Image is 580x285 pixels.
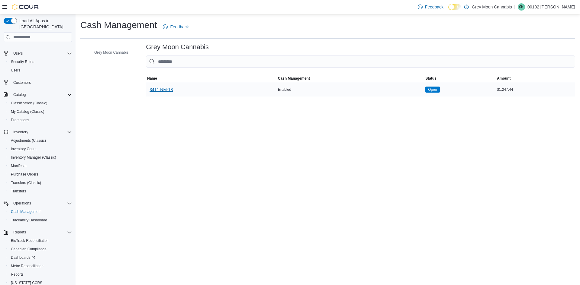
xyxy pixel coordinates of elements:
[11,155,56,160] span: Inventory Manager (Classic)
[8,208,44,215] a: Cash Management
[8,116,32,124] a: Promotions
[425,76,437,81] span: Status
[17,18,72,30] span: Load All Apps in [GEOGRAPHIC_DATA]
[11,79,33,86] a: Customers
[13,201,31,206] span: Operations
[8,58,72,65] span: Security Roles
[6,162,74,170] button: Manifests
[8,262,72,270] span: Metrc Reconciliation
[8,217,50,224] a: Traceabilty Dashboard
[11,200,72,207] span: Operations
[86,49,131,56] button: Grey Moon Cannabis
[6,253,74,262] a: Dashboards
[8,145,39,153] a: Inventory Count
[11,229,72,236] span: Reports
[11,218,47,223] span: Traceabilty Dashboard
[8,171,72,178] span: Purchase Orders
[8,188,72,195] span: Transfers
[1,199,74,207] button: Operations
[11,128,31,136] button: Inventory
[428,87,437,92] span: Open
[11,138,46,143] span: Adjustments (Classic)
[6,179,74,187] button: Transfers (Classic)
[277,86,424,93] div: Enabled
[6,262,74,270] button: Metrc Reconciliation
[6,153,74,162] button: Inventory Manager (Classic)
[13,80,31,85] span: Customers
[8,245,49,253] a: Canadian Compliance
[13,51,23,56] span: Users
[472,3,512,11] p: Grey Moon Cannabis
[8,137,72,144] span: Adjustments (Classic)
[8,208,72,215] span: Cash Management
[11,247,47,252] span: Canadian Compliance
[8,262,46,270] a: Metrc Reconciliation
[11,50,72,57] span: Users
[11,172,38,177] span: Purchase Orders
[8,145,72,153] span: Inventory Count
[11,50,25,57] button: Users
[519,3,524,11] span: 0K
[527,3,575,11] p: 00102 [PERSON_NAME]
[415,1,446,13] a: Feedback
[1,228,74,236] button: Reports
[8,67,23,74] a: Users
[13,130,28,135] span: Inventory
[6,99,74,107] button: Classification (Classic)
[496,86,575,93] div: $1,247.44
[8,254,37,261] a: Dashboards
[518,3,525,11] div: 00102 Kristian Serna
[8,271,72,278] span: Reports
[514,3,515,11] p: |
[11,255,35,260] span: Dashboards
[11,79,72,86] span: Customers
[6,187,74,195] button: Transfers
[80,19,157,31] h1: Cash Management
[11,200,34,207] button: Operations
[1,90,74,99] button: Catalog
[8,154,72,161] span: Inventory Manager (Classic)
[13,230,26,235] span: Reports
[11,91,72,98] span: Catalog
[11,91,28,98] button: Catalog
[425,4,443,10] span: Feedback
[425,87,440,93] span: Open
[12,4,39,10] img: Cova
[8,154,59,161] a: Inventory Manager (Classic)
[8,179,72,186] span: Transfers (Classic)
[8,108,47,115] a: My Catalog (Classic)
[11,180,41,185] span: Transfers (Classic)
[8,237,72,244] span: BioTrack Reconciliation
[8,179,43,186] a: Transfers (Classic)
[8,271,26,278] a: Reports
[8,188,28,195] a: Transfers
[6,136,74,145] button: Adjustments (Classic)
[496,75,575,82] button: Amount
[8,108,72,115] span: My Catalog (Classic)
[6,58,74,66] button: Security Roles
[147,84,175,96] button: 3411 NM-18
[6,107,74,116] button: My Catalog (Classic)
[424,75,496,82] button: Status
[6,116,74,124] button: Promotions
[146,43,209,51] h3: Grey Moon Cannabis
[6,145,74,153] button: Inventory Count
[94,50,128,55] span: Grey Moon Cannabis
[11,272,24,277] span: Reports
[8,237,51,244] a: BioTrack Reconciliation
[8,67,72,74] span: Users
[277,75,424,82] button: Cash Management
[13,92,26,97] span: Catalog
[147,76,157,81] span: Name
[11,189,26,194] span: Transfers
[448,4,461,10] input: Dark Mode
[11,147,37,151] span: Inventory Count
[11,128,72,136] span: Inventory
[170,24,188,30] span: Feedback
[146,55,575,68] input: This is a search bar. As you type, the results lower in the page will automatically filter.
[11,209,41,214] span: Cash Management
[11,101,47,106] span: Classification (Classic)
[8,162,72,169] span: Manifests
[6,236,74,245] button: BioTrack Reconciliation
[278,76,310,81] span: Cash Management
